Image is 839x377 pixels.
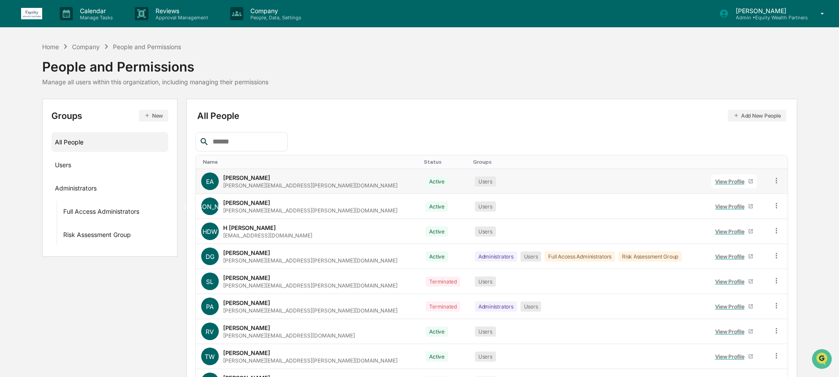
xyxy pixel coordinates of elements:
a: View Profile [711,350,757,363]
div: Start new chat [30,67,144,76]
span: DG [206,253,214,260]
div: Users [521,251,542,262]
div: Toggle SortBy [473,159,702,165]
button: Start new chat [149,70,160,80]
div: [PERSON_NAME] [223,199,270,206]
div: View Profile [715,178,748,185]
div: Users [521,302,542,312]
div: Administrators [475,302,517,312]
p: Approval Management [148,14,213,21]
a: 🗄️Attestations [60,107,112,123]
p: Manage Tasks [73,14,117,21]
a: View Profile [711,225,757,238]
div: [PERSON_NAME][EMAIL_ADDRESS][PERSON_NAME][DOMAIN_NAME] [223,357,398,364]
p: How can we help? [9,18,160,32]
div: Full Access Administrators [545,251,615,262]
div: Home [42,43,59,50]
span: Preclearance [18,111,57,119]
a: View Profile [711,300,757,313]
a: 🖐️Preclearance [5,107,60,123]
div: Users [475,176,496,187]
span: RV [206,328,214,335]
button: New [139,110,168,122]
div: Users [475,352,496,362]
div: View Profile [715,203,748,210]
div: [PERSON_NAME] [223,249,270,256]
a: 🔎Data Lookup [5,124,59,140]
div: Toggle SortBy [424,159,466,165]
div: View Profile [715,228,748,235]
div: 🖐️ [9,111,16,118]
div: [PERSON_NAME][EMAIL_ADDRESS][PERSON_NAME][DOMAIN_NAME] [223,307,398,314]
div: H [PERSON_NAME] [223,224,276,231]
div: [EMAIL_ADDRESS][DOMAIN_NAME] [223,232,312,239]
p: Company [243,7,306,14]
iframe: Open customer support [811,348,835,372]
span: EA [206,178,214,185]
div: Users [475,276,496,287]
div: Groups [51,110,169,122]
div: Users [475,201,496,212]
div: All People [55,135,165,149]
span: Attestations [72,111,109,119]
div: [PERSON_NAME][EMAIL_ADDRESS][DOMAIN_NAME] [223,332,355,339]
div: Active [426,327,448,337]
div: Toggle SortBy [774,159,784,165]
div: 🔎 [9,128,16,135]
span: TW [205,353,215,360]
span: PA [206,303,214,310]
div: Active [426,201,448,212]
span: Pylon [87,149,106,155]
a: View Profile [711,325,757,338]
div: View Profile [715,253,748,260]
div: People and Permissions [113,43,181,50]
img: logo [21,8,42,19]
div: Administrators [475,251,517,262]
div: 🗄️ [64,111,71,118]
div: [PERSON_NAME] [223,349,270,356]
div: Terminated [426,276,460,287]
div: [PERSON_NAME] [223,274,270,281]
div: Toggle SortBy [709,159,763,165]
div: Active [426,352,448,362]
div: All People [197,110,786,122]
p: Calendar [73,7,117,14]
div: [PERSON_NAME] [223,324,270,331]
p: People, Data, Settings [243,14,306,21]
img: 1746055101610-c473b297-6a78-478c-a979-82029cc54cd1 [9,67,25,83]
button: Add New People [728,110,786,122]
div: People and Permissions [42,52,268,75]
div: Users [475,327,496,337]
div: View Profile [715,328,748,335]
span: Data Lookup [18,127,55,136]
div: View Profile [715,353,748,360]
p: Admin • Equity Wealth Partners [729,14,808,21]
div: Full Access Administrators [63,208,139,218]
div: Administrators [55,184,97,195]
div: View Profile [715,303,748,310]
div: Company [72,43,100,50]
div: Active [426,226,448,237]
div: [PERSON_NAME][EMAIL_ADDRESS][PERSON_NAME][DOMAIN_NAME] [223,207,398,214]
div: Active [426,176,448,187]
div: View Profile [715,278,748,285]
p: [PERSON_NAME] [729,7,808,14]
div: [PERSON_NAME] [223,174,270,181]
div: Terminated [426,302,460,312]
div: Users [475,226,496,237]
div: We're available if you need us! [30,76,111,83]
span: [PERSON_NAME] [184,203,235,210]
span: SL [206,278,213,285]
div: Manage all users within this organization, including managing their permissions [42,78,268,86]
a: View Profile [711,200,757,213]
div: Users [55,161,71,172]
div: Risk Assessment Group [618,251,682,262]
div: Active [426,251,448,262]
p: Reviews [148,7,213,14]
a: Powered byPylon [62,148,106,155]
div: [PERSON_NAME][EMAIL_ADDRESS][PERSON_NAME][DOMAIN_NAME] [223,257,398,264]
a: View Profile [711,275,757,288]
div: [PERSON_NAME][EMAIL_ADDRESS][PERSON_NAME][DOMAIN_NAME] [223,182,398,189]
